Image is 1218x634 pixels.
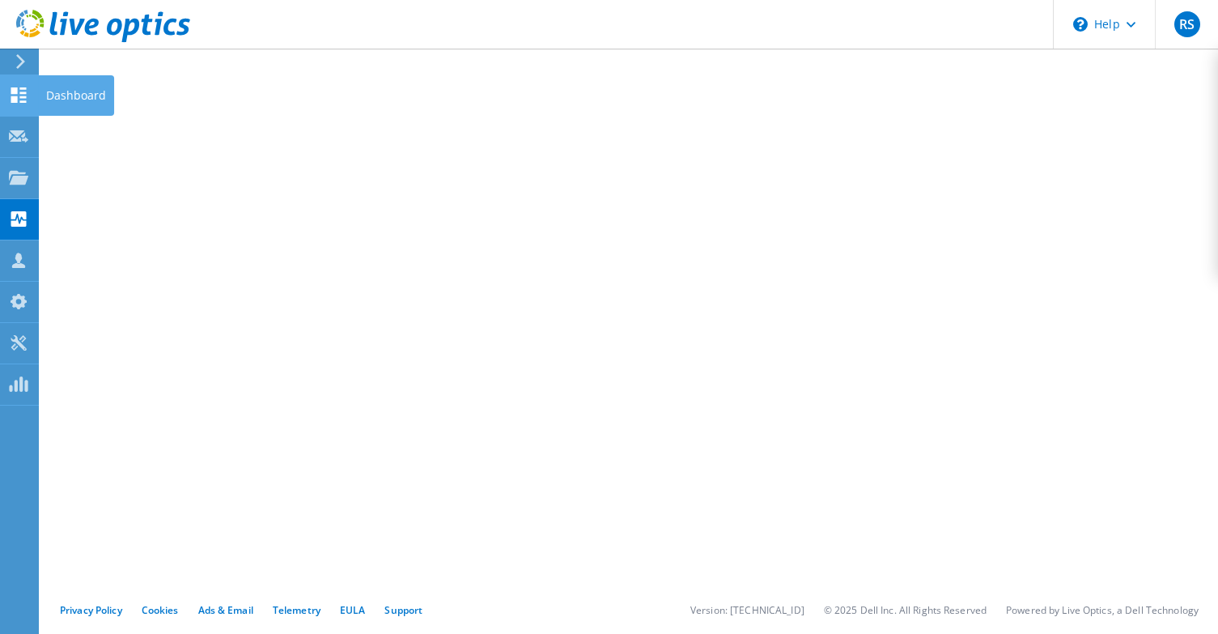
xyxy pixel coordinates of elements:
[1073,17,1088,32] svg: \n
[1006,603,1199,617] li: Powered by Live Optics, a Dell Technology
[273,603,320,617] a: Telemetry
[690,603,804,617] li: Version: [TECHNICAL_ID]
[384,603,422,617] a: Support
[38,75,114,116] div: Dashboard
[824,603,987,617] li: © 2025 Dell Inc. All Rights Reserved
[198,603,253,617] a: Ads & Email
[142,603,179,617] a: Cookies
[340,603,365,617] a: EULA
[60,603,122,617] a: Privacy Policy
[1174,11,1200,37] span: RS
